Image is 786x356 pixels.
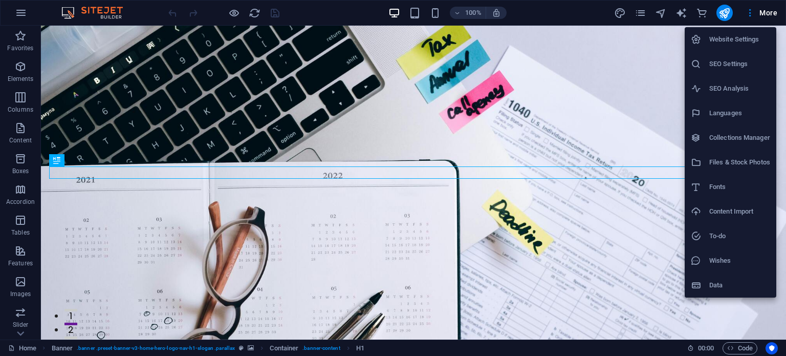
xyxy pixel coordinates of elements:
[709,181,770,193] h6: Fonts
[709,107,770,119] h6: Languages
[709,82,770,95] h6: SEO Analysis
[709,58,770,70] h6: SEO Settings
[709,279,770,291] h6: Data
[24,311,36,313] button: 3
[24,297,36,300] button: 2
[709,156,770,169] h6: Files & Stock Photos
[709,33,770,46] h6: Website Settings
[709,205,770,218] h6: Content Import
[709,132,770,144] h6: Collections Manager
[709,230,770,242] h6: To-do
[709,255,770,267] h6: Wishes
[24,283,36,286] button: 1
